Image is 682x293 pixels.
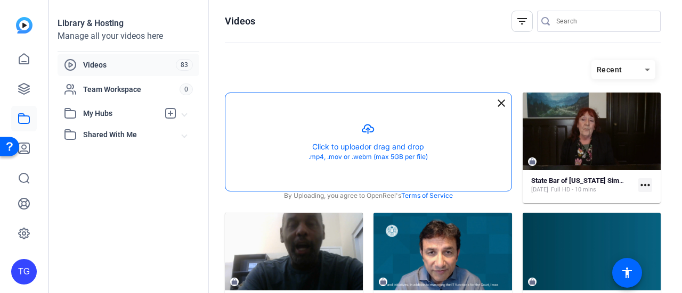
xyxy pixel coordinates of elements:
span: [DATE] [531,186,548,194]
mat-icon: filter_list [516,15,529,28]
span: Shared With Me [83,129,182,140]
a: State Bar of [US_STATE] Simple (49334)[DATE]Full HD - 10 mins [531,177,634,194]
strong: State Bar of [US_STATE] Simple (49334) [531,177,654,185]
mat-icon: accessibility [621,266,634,279]
div: By Uploading, you agree to OpenReel's [225,191,511,200]
span: Recent [597,65,622,74]
mat-expansion-panel-header: My Hubs [58,103,199,124]
h1: Videos [225,15,255,28]
mat-expansion-panel-header: Shared With Me [58,124,199,145]
div: Library & Hosting [58,17,199,30]
div: TG [11,259,37,284]
span: 0 [180,83,193,95]
div: Manage all your videos here [58,30,199,43]
a: Terms of Service [401,191,453,200]
span: My Hubs [83,108,159,119]
span: Team Workspace [83,84,180,95]
mat-icon: more_horiz [638,178,652,192]
mat-icon: close [495,97,508,110]
img: blue-gradient.svg [16,17,33,34]
span: Videos [83,60,176,70]
input: Search [556,15,652,28]
span: Full HD - 10 mins [551,186,596,194]
span: 83 [176,59,193,71]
